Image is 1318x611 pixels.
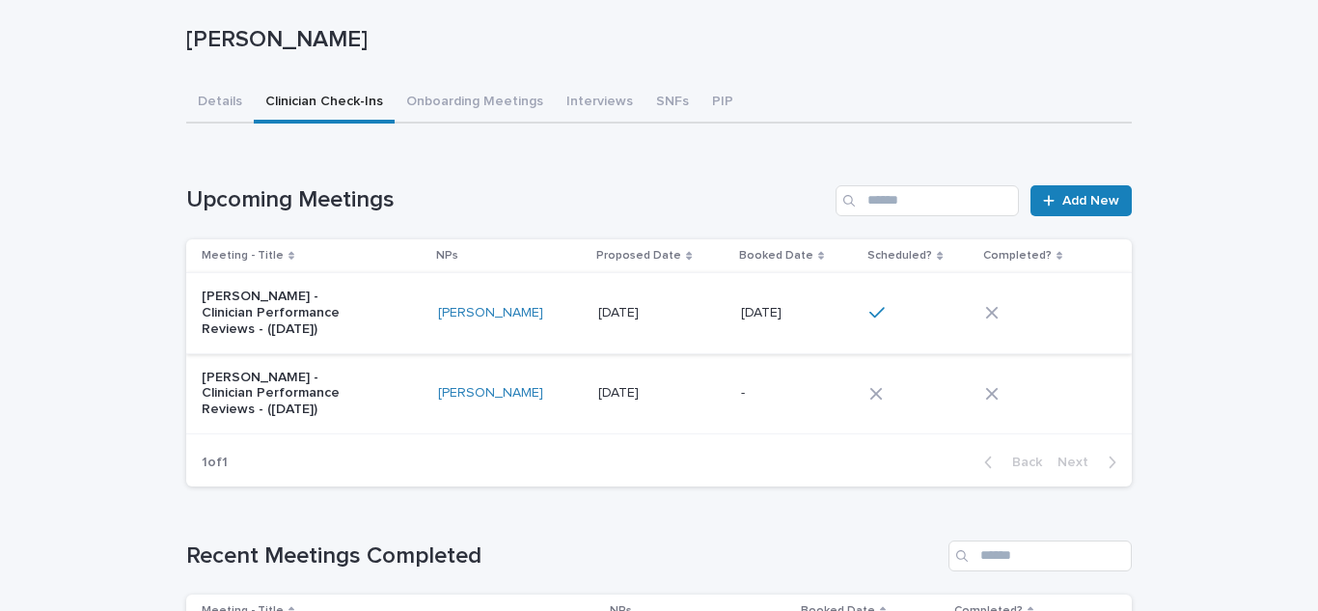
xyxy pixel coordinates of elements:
tr: [PERSON_NAME] - Clinician Performance Reviews - ([DATE])[PERSON_NAME] [DATE][DATE] [DATE][DATE] [186,273,1132,353]
h1: Upcoming Meetings [186,186,828,214]
input: Search [948,541,1132,571]
p: Scheduled? [867,245,932,266]
p: [PERSON_NAME] - Clinician Performance Reviews - ([DATE]) [202,289,363,337]
button: SNFs [645,83,700,124]
span: Back [1001,456,1042,469]
h1: Recent Meetings Completed [186,542,941,570]
p: Proposed Date [596,245,681,266]
p: [PERSON_NAME] [186,26,1124,54]
p: [PERSON_NAME] - Clinician Performance Reviews - ([DATE]) [202,370,363,418]
button: Onboarding Meetings [395,83,555,124]
button: Back [969,454,1050,471]
p: [DATE] [598,381,643,402]
p: - [741,381,749,402]
p: [DATE] [598,301,643,321]
p: NPs [436,245,458,266]
a: Add New [1030,185,1132,216]
button: Clinician Check-Ins [254,83,395,124]
span: Add New [1062,194,1119,208]
tr: [PERSON_NAME] - Clinician Performance Reviews - ([DATE])[PERSON_NAME] [DATE][DATE] -- [186,353,1132,433]
p: Completed? [983,245,1052,266]
p: 1 of 1 [186,439,243,486]
a: [PERSON_NAME] [438,385,543,402]
button: Next [1050,454,1132,471]
p: [DATE] [741,301,785,321]
p: Meeting - Title [202,245,284,266]
a: [PERSON_NAME] [438,305,543,321]
button: Details [186,83,254,124]
button: PIP [700,83,745,124]
span: Next [1057,456,1100,469]
input: Search [836,185,1019,216]
button: Interviews [555,83,645,124]
p: Booked Date [739,245,813,266]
